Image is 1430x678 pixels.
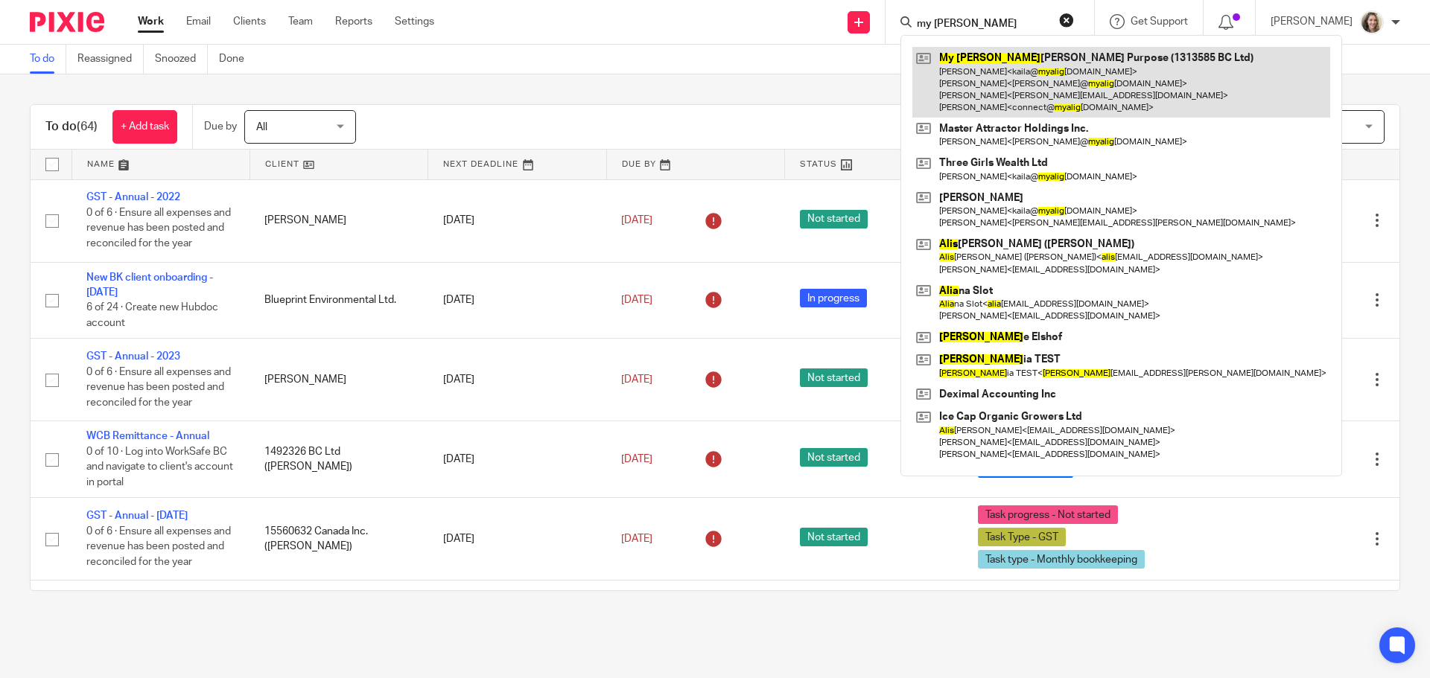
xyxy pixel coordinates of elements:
[219,45,255,74] a: Done
[138,14,164,29] a: Work
[250,339,428,421] td: [PERSON_NAME]
[30,45,66,74] a: To do
[86,302,218,328] span: 6 of 24 · Create new Hubdoc account
[86,272,213,298] a: New BK client onboarding - [DATE]
[800,528,868,546] span: Not started
[250,421,428,498] td: 1492326 BC Ltd ([PERSON_NAME])
[250,179,428,262] td: [PERSON_NAME]
[621,215,652,226] span: [DATE]
[45,119,98,135] h1: To do
[86,367,231,408] span: 0 of 6 · Ensure all expenses and revenue has been posted and reconciled for the year
[250,262,428,339] td: Blueprint Environmental Ltd.
[86,447,233,487] span: 0 of 10 · Log into WorkSafe BC and navigate to client's account in portal
[86,526,231,567] span: 0 of 6 · Ensure all expenses and revenue has been posted and reconciled for the year
[1271,14,1353,29] p: [PERSON_NAME]
[86,511,188,521] a: GST - Annual - [DATE]
[621,454,652,464] span: [DATE]
[800,210,868,228] span: Not started
[621,295,652,305] span: [DATE]
[112,110,177,144] a: + Add task
[915,18,1049,31] input: Search
[428,421,606,498] td: [DATE]
[288,14,313,29] a: Team
[1059,13,1074,28] button: Clear
[1360,10,1384,34] img: IMG_7896.JPG
[428,179,606,262] td: [DATE]
[621,374,652,385] span: [DATE]
[250,581,428,633] td: [PERSON_NAME]
[978,528,1066,546] span: Task Type - GST
[800,368,868,387] span: Not started
[800,448,868,467] span: Not started
[428,339,606,421] td: [DATE]
[86,431,209,441] a: WCB Remittance - Annual
[621,534,652,544] span: [DATE]
[77,121,98,132] span: (64)
[86,192,180,202] a: GST - Annual - 2022
[978,550,1145,569] span: Task type - Monthly bookkeeping
[30,12,104,32] img: Pixie
[233,14,266,29] a: Clients
[800,289,867,307] span: In progress
[186,14,211,29] a: Email
[155,45,208,74] a: Snoozed
[428,498,606,581] td: [DATE]
[1131,16,1188,27] span: Get Support
[428,262,606,339] td: [DATE]
[250,498,428,581] td: 15560632 Canada Inc. ([PERSON_NAME])
[395,14,434,29] a: Settings
[978,505,1118,524] span: Task progress - Not started
[86,351,180,362] a: GST - Annual - 2023
[86,208,231,249] span: 0 of 6 · Ensure all expenses and revenue has been posted and reconciled for the year
[428,581,606,633] td: [DATE]
[204,119,237,134] p: Due by
[335,14,372,29] a: Reports
[77,45,144,74] a: Reassigned
[256,122,267,132] span: All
